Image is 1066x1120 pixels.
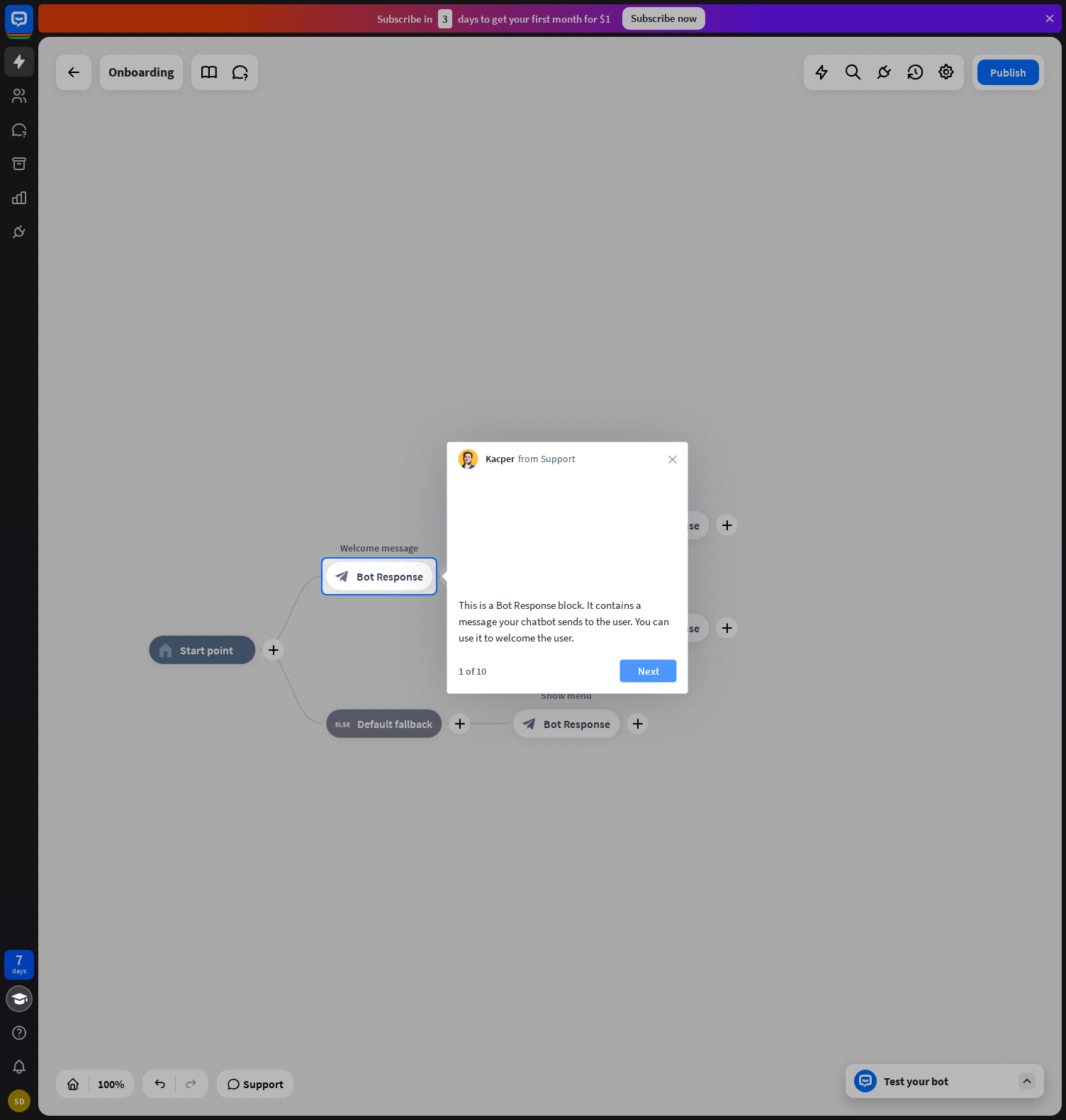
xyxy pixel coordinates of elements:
button: Next [620,659,677,682]
i: block_bot_response [335,569,349,583]
button: Open LiveChat chat widget [11,6,54,48]
span: Kacper [486,452,515,466]
span: from Support [518,452,576,466]
div: This is a Bot Response block. It contains a message your chatbot sends to the user. You can use i... [459,596,677,645]
span: Bot Response [357,569,423,583]
i: close [668,455,677,464]
div: 1 of 10 [459,664,486,677]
